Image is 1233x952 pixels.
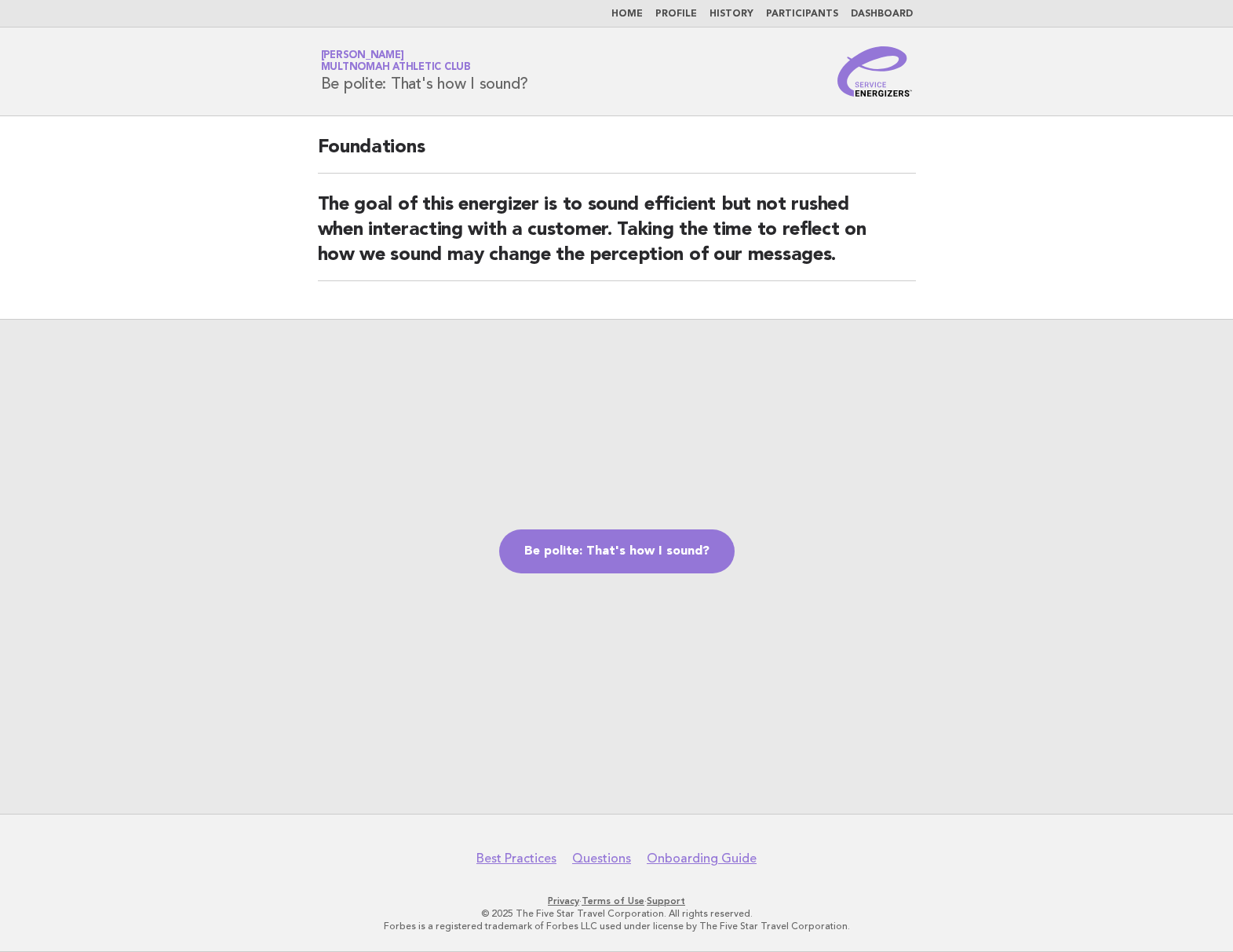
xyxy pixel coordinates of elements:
a: Onboarding Guide [647,851,757,866]
p: © 2025 The Five Star Travel Corporation. All rights reserved. [137,907,1097,920]
a: Terms of Use [582,895,644,906]
img: Service Energizers [837,46,913,97]
a: Privacy [548,895,579,906]
a: Questions [572,851,631,866]
a: Dashboard [851,9,913,19]
a: Best Practices [476,851,556,866]
a: Be polite: That's how I sound? [499,529,735,573]
p: · · [137,895,1097,907]
a: Support [647,895,685,906]
h1: Be polite: That's how I sound? [321,51,529,92]
p: Forbes is a registered trademark of Forbes LLC used under license by The Five Star Travel Corpora... [137,920,1097,932]
h2: The goal of this energizer is to sound efficient but not rushed when interacting with a customer.... [318,192,916,281]
a: [PERSON_NAME]Multnomah Athletic Club [321,50,471,72]
a: Participants [766,9,838,19]
h2: Foundations [318,135,916,174]
a: Home [611,9,643,19]
span: Multnomah Athletic Club [321,63,471,73]
a: History [710,9,753,19]
a: Profile [655,9,697,19]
